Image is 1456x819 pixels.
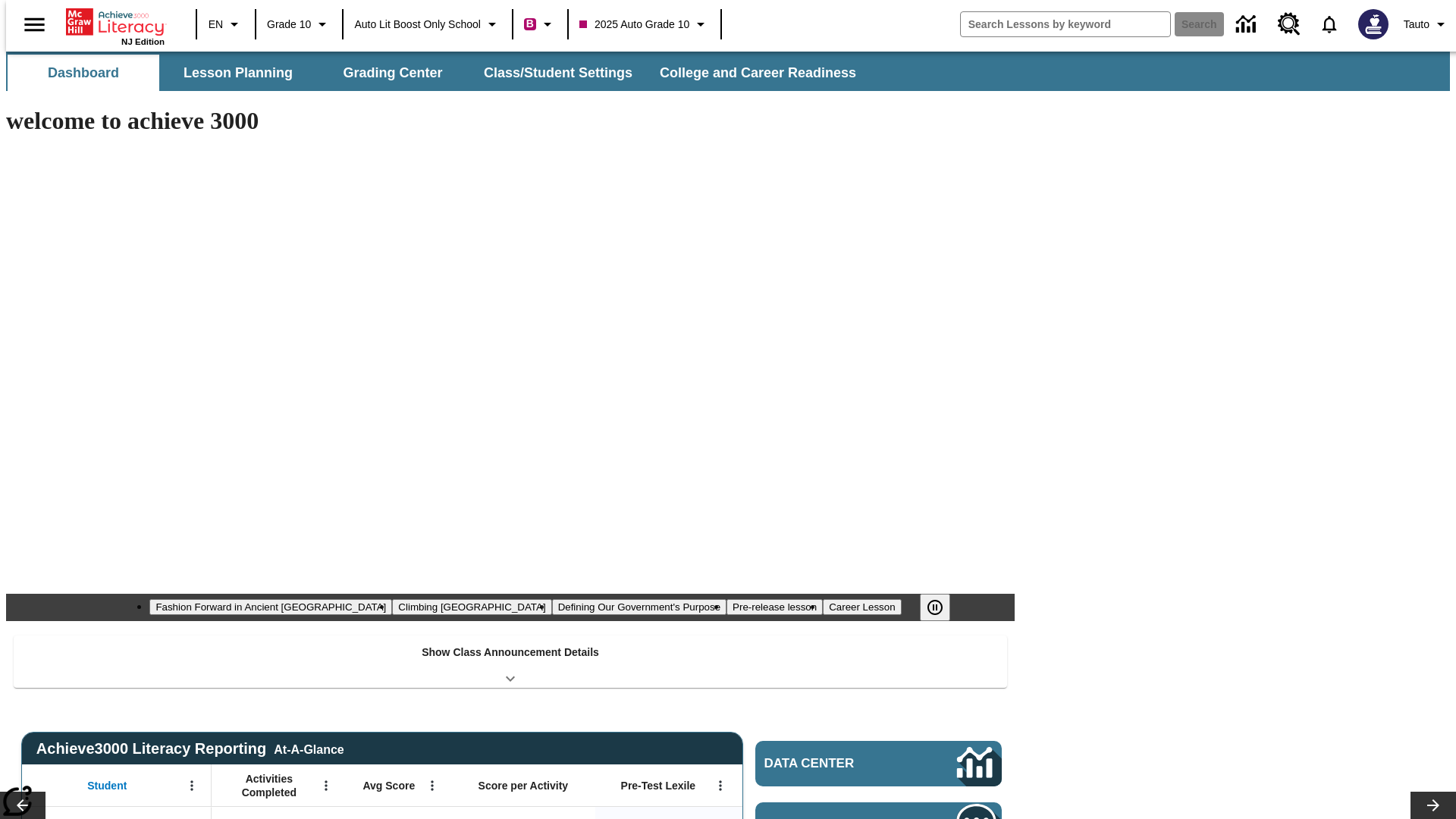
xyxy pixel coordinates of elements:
[6,55,870,91] div: SubNavbar
[726,599,823,615] button: Slide 4 Pre-release lesson
[121,37,165,46] span: NJ Edition
[1227,4,1269,45] a: Data Center
[87,779,127,792] span: Student
[823,599,901,615] button: Slide 5 Career Lesson
[36,740,344,758] span: Achieve3000 Literacy Reporting
[709,774,732,797] button: Open Menu
[162,55,314,91] button: Lesson Planning
[920,594,965,621] div: Pause
[1404,17,1429,33] span: Tauto
[66,5,165,46] div: Home
[202,11,250,38] button: Language: EN, Select a language
[66,7,165,37] a: Home
[1349,5,1398,44] button: Select a new avatar
[1398,11,1456,38] button: Profile/Settings
[8,55,159,91] button: Dashboard
[392,599,551,615] button: Slide 2 Climbing Mount Tai
[317,55,469,91] button: Grading Center
[552,599,726,615] button: Slide 3 Defining Our Government's Purpose
[621,779,696,792] span: Pre-Test Lexile
[479,779,569,792] span: Score per Activity
[518,11,563,38] button: Boost Class color is violet red. Change class color
[267,17,311,33] span: Grade 10
[755,741,1002,786] a: Data Center
[648,55,868,91] button: College and Career Readiness
[472,55,645,91] button: Class/Student Settings
[764,756,906,771] span: Data Center
[180,774,203,797] button: Open Menu
[261,11,337,38] button: Grade: Grade 10, Select a grade
[354,17,481,33] span: Auto Lit Boost only School
[315,774,337,797] button: Open Menu
[362,779,415,792] span: Avg Score
[1410,792,1456,819] button: Lesson carousel, Next
[12,2,57,47] button: Open side menu
[579,17,689,33] span: 2025 Auto Grade 10
[573,11,716,38] button: Class: 2025 Auto Grade 10, Select your class
[348,11,507,38] button: School: Auto Lit Boost only School, Select your school
[219,772,319,799] span: Activities Completed
[526,14,534,33] span: B
[1310,5,1349,44] a: Notifications
[274,740,344,757] div: At-A-Glance
[6,107,1015,135] h1: welcome to achieve 3000
[421,774,444,797] button: Open Menu
[14,635,1007,688] div: Show Class Announcement Details
[1358,9,1389,39] img: Avatar
[422,645,599,661] p: Show Class Announcement Details
[1269,4,1310,45] a: Resource Center, Will open in new tab
[6,52,1450,91] div: SubNavbar
[209,17,223,33] span: EN
[149,599,392,615] button: Slide 1 Fashion Forward in Ancient Rome
[961,12,1170,36] input: search field
[920,594,950,621] button: Pause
